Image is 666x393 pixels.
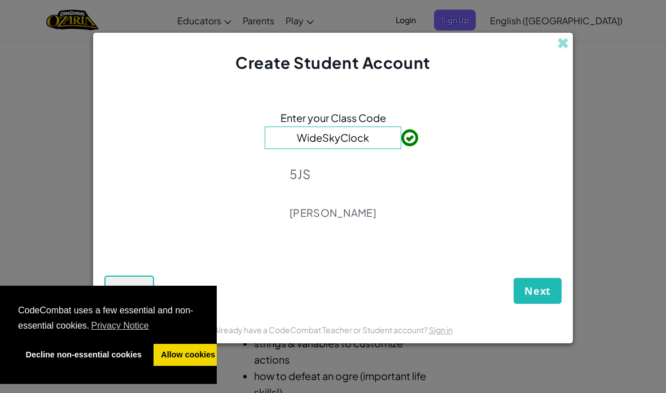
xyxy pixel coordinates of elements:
[116,283,142,296] span: Back
[290,206,376,220] p: [PERSON_NAME]
[524,284,551,298] span: Next
[290,166,376,182] p: 5JS
[429,325,453,335] a: Sign in
[89,317,151,334] a: learn more about cookies
[514,278,562,304] button: Next
[154,344,223,366] a: allow cookies
[18,344,150,366] a: deny cookies
[214,325,429,335] span: Already have a CodeCombat Teacher or Student account?
[104,276,154,304] button: Back
[281,110,386,126] span: Enter your Class Code
[18,304,199,334] span: CodeCombat uses a few essential and non-essential cookies.
[235,53,430,72] span: Create Student Account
